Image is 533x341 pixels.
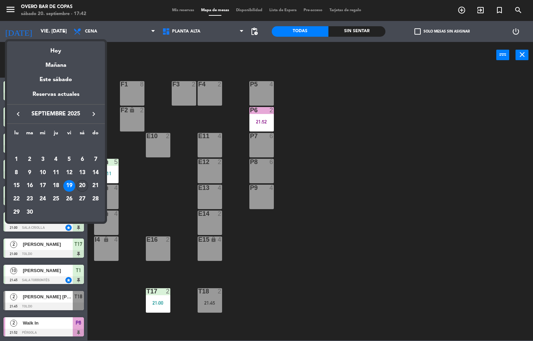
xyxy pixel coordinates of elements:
i: keyboard_arrow_left [14,110,22,118]
td: 18 de septiembre de 2025 [49,179,63,193]
span: septiembre 2025 [24,109,87,119]
td: 29 de septiembre de 2025 [10,206,23,219]
th: lunes [10,129,23,140]
div: 30 [24,206,36,218]
div: 21 [90,180,101,192]
div: 20 [76,180,88,192]
td: 25 de septiembre de 2025 [49,192,63,206]
div: 16 [24,180,36,192]
td: 24 de septiembre de 2025 [36,192,49,206]
td: 6 de septiembre de 2025 [76,153,89,166]
div: 29 [10,206,22,218]
th: martes [23,129,36,140]
td: 28 de septiembre de 2025 [89,192,102,206]
td: 23 de septiembre de 2025 [23,192,36,206]
div: 9 [24,167,36,179]
div: 25 [50,193,62,205]
div: 8 [10,167,22,179]
td: 1 de septiembre de 2025 [10,153,23,166]
div: 11 [50,167,62,179]
div: 5 [63,154,75,165]
td: 3 de septiembre de 2025 [36,153,49,166]
td: 26 de septiembre de 2025 [63,192,76,206]
div: 28 [90,193,101,205]
i: keyboard_arrow_right [90,110,98,118]
td: 15 de septiembre de 2025 [10,179,23,193]
div: 17 [37,180,49,192]
td: 17 de septiembre de 2025 [36,179,49,193]
button: keyboard_arrow_right [87,109,100,119]
div: 24 [37,193,49,205]
div: 19 [63,180,75,192]
td: 30 de septiembre de 2025 [23,206,36,219]
td: 21 de septiembre de 2025 [89,179,102,193]
td: 10 de septiembre de 2025 [36,166,49,179]
td: 7 de septiembre de 2025 [89,153,102,166]
th: sábado [76,129,89,140]
div: 1 [10,154,22,165]
div: Reservas actuales [7,90,105,104]
div: 3 [37,154,49,165]
td: 4 de septiembre de 2025 [49,153,63,166]
th: domingo [89,129,102,140]
div: 7 [90,154,101,165]
td: 27 de septiembre de 2025 [76,192,89,206]
td: 20 de septiembre de 2025 [76,179,89,193]
td: 2 de septiembre de 2025 [23,153,36,166]
td: 13 de septiembre de 2025 [76,166,89,179]
td: 19 de septiembre de 2025 [63,179,76,193]
td: 12 de septiembre de 2025 [63,166,76,179]
div: Este sábado [7,70,105,90]
div: 15 [10,180,22,192]
div: 13 [76,167,88,179]
td: SEP. [10,140,102,153]
div: 4 [50,154,62,165]
button: keyboard_arrow_left [12,109,24,119]
div: 22 [10,193,22,205]
td: 16 de septiembre de 2025 [23,179,36,193]
div: 2 [24,154,36,165]
td: 5 de septiembre de 2025 [63,153,76,166]
div: 23 [24,193,36,205]
td: 11 de septiembre de 2025 [49,166,63,179]
div: 27 [76,193,88,205]
div: 26 [63,193,75,205]
div: 12 [63,167,75,179]
th: miércoles [36,129,49,140]
div: 18 [50,180,62,192]
div: Hoy [7,41,105,56]
td: 8 de septiembre de 2025 [10,166,23,179]
td: 14 de septiembre de 2025 [89,166,102,179]
div: Mañana [7,56,105,70]
div: 10 [37,167,49,179]
td: 9 de septiembre de 2025 [23,166,36,179]
th: jueves [49,129,63,140]
td: 22 de septiembre de 2025 [10,192,23,206]
div: 6 [76,154,88,165]
div: 14 [90,167,101,179]
th: viernes [63,129,76,140]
